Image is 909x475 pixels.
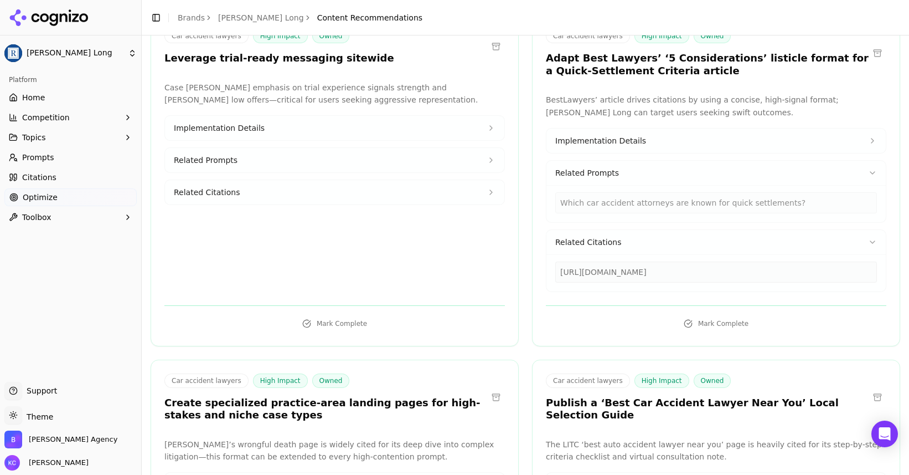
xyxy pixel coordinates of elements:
[27,48,123,58] span: [PERSON_NAME] Long
[546,129,886,153] button: Implementation Details
[546,94,886,119] p: BestLawyers’ article drives citations by using a concise, high-signal format; [PERSON_NAME] Long ...
[634,374,689,388] span: High Impact
[312,374,350,388] span: Owned
[165,148,504,172] button: Related Prompts
[174,122,265,134] span: Implementation Details
[22,112,70,123] span: Competition
[164,52,394,65] h3: Leverage trial-ready messaging sitewide
[253,374,308,388] span: High Impact
[4,455,89,471] button: Open user button
[4,149,137,166] a: Prompts
[22,385,57,396] span: Support
[178,12,422,23] nav: breadcrumb
[164,29,249,43] span: Car accident lawyers
[694,374,731,388] span: Owned
[871,421,898,447] div: Open Intercom Messenger
[4,71,137,89] div: Platform
[253,29,308,43] span: High Impact
[317,12,422,23] span: Content Recommendations
[164,81,505,107] p: Case [PERSON_NAME] emphasis on trial experience signals strength and [PERSON_NAME] low offers—cri...
[546,315,886,333] button: Mark Complete
[4,168,137,186] a: Citations
[555,237,621,248] span: Related Citations
[4,188,137,206] a: Optimize
[546,397,869,422] h3: Publish a ‘Best Car Accident Lawyer Near You’ Local Selection Guide
[164,438,505,464] p: [PERSON_NAME]’s wrongful death page is widely cited for its deep dive into complex litigation—thi...
[546,230,886,254] button: Related Citations
[634,29,689,43] span: High Impact
[22,172,56,183] span: Citations
[174,187,240,198] span: Related Citations
[4,44,22,62] img: Regan Zambri Long
[546,52,869,77] h3: Adapt Best Lawyers’ ‘5 Considerations’ listicle format for a Quick-Settlement Criteria article
[555,167,619,178] span: Related Prompts
[555,262,877,283] div: [URL][DOMAIN_NAME]
[4,208,137,226] button: Toolbox
[164,315,505,333] button: Mark Complete
[22,152,54,163] span: Prompts
[546,161,886,185] button: Related Prompts
[869,44,886,62] button: Archive recommendation
[4,129,137,146] button: Topics
[218,12,304,23] a: [PERSON_NAME] Long
[4,89,137,106] a: Home
[869,389,886,406] button: Archive recommendation
[546,29,630,43] span: Car accident lawyers
[546,374,630,388] span: Car accident lawyers
[22,412,53,421] span: Theme
[4,431,117,448] button: Open organization switcher
[22,92,45,103] span: Home
[174,155,237,166] span: Related Prompts
[487,38,505,55] button: Archive recommendation
[4,455,20,471] img: Kristine Cunningham
[4,109,137,126] button: Competition
[24,458,89,468] span: [PERSON_NAME]
[546,438,886,464] p: The LITC ‘best auto accident lawyer near you’ page is heavily cited for its step-by-step criteria...
[4,431,22,448] img: Bob Agency
[164,374,249,388] span: Car accident lawyers
[694,29,731,43] span: Owned
[22,212,51,223] span: Toolbox
[165,116,504,140] button: Implementation Details
[165,180,504,205] button: Related Citations
[312,29,350,43] span: Owned
[22,132,46,143] span: Topics
[29,435,117,445] span: Bob Agency
[555,192,877,213] div: Which car accident attorneys are known for quick settlements?
[178,13,205,22] a: Brands
[23,192,58,203] span: Optimize
[555,135,646,146] span: Implementation Details
[487,389,505,406] button: Archive recommendation
[164,397,487,422] h3: Create specialized practice-area landing pages for high-stakes and niche case types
